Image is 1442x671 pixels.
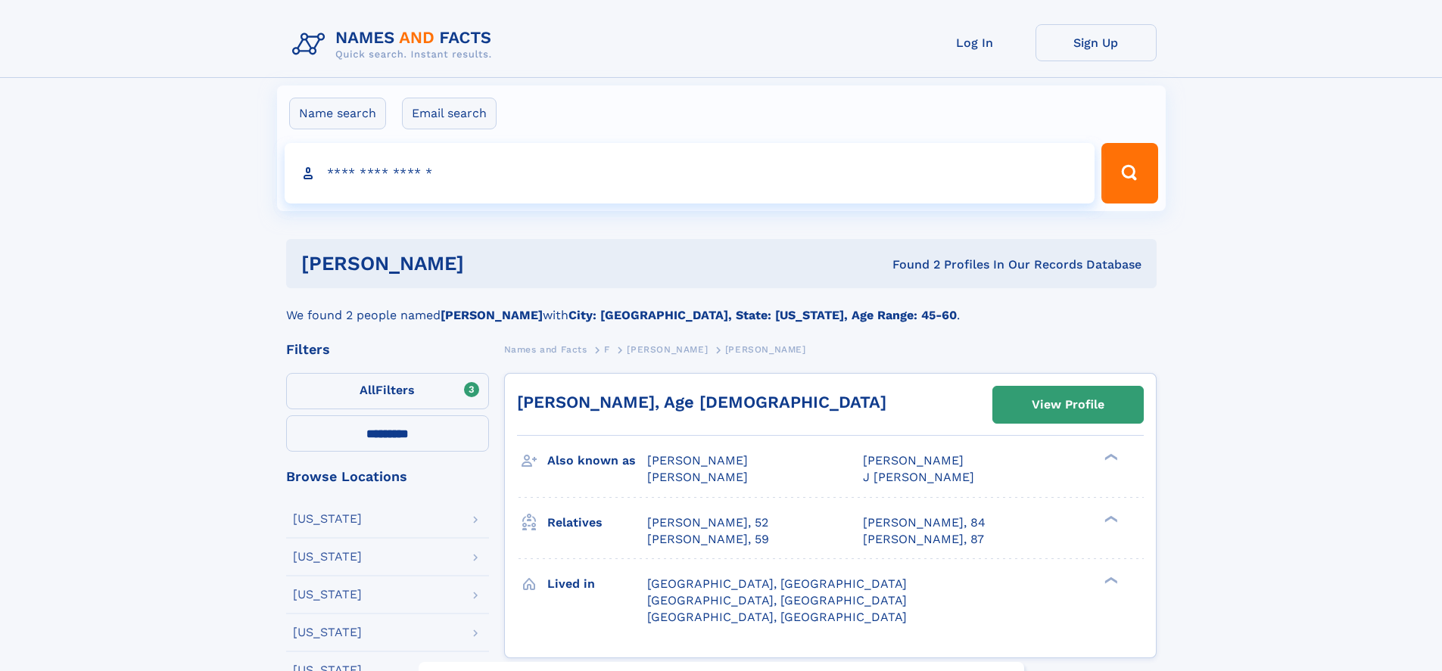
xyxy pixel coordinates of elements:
span: [GEOGRAPHIC_DATA], [GEOGRAPHIC_DATA] [647,576,907,591]
span: F [604,344,610,355]
div: [US_STATE] [293,589,362,601]
div: Browse Locations [286,470,489,483]
span: [PERSON_NAME] [863,453,964,468]
h1: [PERSON_NAME] [301,254,678,273]
a: F [604,340,610,359]
h3: Relatives [547,510,647,536]
div: [US_STATE] [293,513,362,525]
div: Filters [286,343,489,356]
div: View Profile [1032,387,1104,422]
a: Names and Facts [504,340,587,359]
div: ❯ [1101,575,1119,585]
label: Filters [286,373,489,409]
span: [PERSON_NAME] [647,470,748,484]
b: City: [GEOGRAPHIC_DATA], State: [US_STATE], Age Range: 45-60 [568,308,957,322]
div: We found 2 people named with . [286,288,1157,325]
h3: Lived in [547,571,647,597]
a: [PERSON_NAME], 87 [863,531,984,548]
div: ❯ [1101,452,1119,462]
span: [PERSON_NAME] [627,344,708,355]
a: [PERSON_NAME], 84 [863,514,986,531]
span: [PERSON_NAME] [647,453,748,468]
h3: Also known as [547,448,647,474]
button: Search Button [1101,143,1157,203]
span: All [360,383,375,397]
a: View Profile [993,387,1143,423]
a: [PERSON_NAME], 52 [647,514,768,531]
label: Name search [289,98,386,129]
span: [GEOGRAPHIC_DATA], [GEOGRAPHIC_DATA] [647,593,907,607]
div: [US_STATE] [293,551,362,563]
a: Sign Up [1036,24,1157,61]
div: [US_STATE] [293,626,362,638]
a: [PERSON_NAME], Age [DEMOGRAPHIC_DATA] [517,393,886,412]
label: Email search [402,98,497,129]
div: ❯ [1101,514,1119,523]
span: [PERSON_NAME] [725,344,806,355]
a: Log In [914,24,1036,61]
b: [PERSON_NAME] [441,308,543,322]
span: J [PERSON_NAME] [863,470,974,484]
img: Logo Names and Facts [286,24,504,65]
input: search input [285,143,1095,203]
a: [PERSON_NAME], 59 [647,531,769,548]
a: [PERSON_NAME] [627,340,708,359]
div: Found 2 Profiles In Our Records Database [678,256,1141,273]
span: [GEOGRAPHIC_DATA], [GEOGRAPHIC_DATA] [647,610,907,624]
